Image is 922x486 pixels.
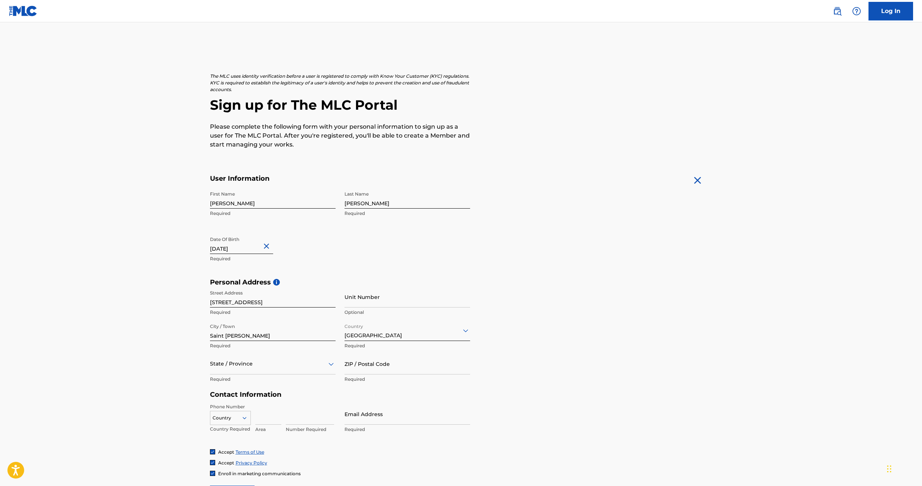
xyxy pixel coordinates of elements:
[210,210,336,217] p: Required
[344,210,470,217] p: Required
[210,97,712,113] h2: Sign up for The MLC Portal
[210,73,470,93] p: The MLC uses identity verification before a user is registered to comply with Know Your Customer ...
[273,279,280,286] span: i
[692,174,703,186] img: close
[210,450,215,454] img: checkbox
[210,460,215,465] img: checkbox
[236,460,267,466] a: Privacy Policy
[210,342,336,349] p: Required
[286,426,334,433] p: Number Required
[344,426,470,433] p: Required
[236,449,264,455] a: Terms of Use
[868,2,913,20] a: Log In
[344,342,470,349] p: Required
[830,4,845,19] a: Public Search
[852,7,861,16] img: help
[262,235,273,258] button: Close
[255,426,281,433] p: Area
[218,471,301,476] span: Enroll in marketing communications
[9,6,38,16] img: MLC Logo
[210,174,470,183] h5: User Information
[210,471,215,476] img: checkbox
[344,309,470,316] p: Optional
[210,255,336,262] p: Required
[210,278,712,287] h5: Personal Address
[344,321,470,339] div: [GEOGRAPHIC_DATA]
[833,7,842,16] img: search
[218,449,234,455] span: Accept
[887,458,892,480] div: Drag
[210,376,336,383] p: Required
[218,460,234,466] span: Accept
[210,390,470,399] h5: Contact Information
[210,122,470,149] p: Please complete the following form with your personal information to sign up as a user for The ML...
[210,309,336,316] p: Required
[885,450,922,486] iframe: Chat Widget
[849,4,864,19] div: Help
[344,376,470,383] p: Required
[344,319,363,330] label: Country
[210,426,251,432] p: Country Required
